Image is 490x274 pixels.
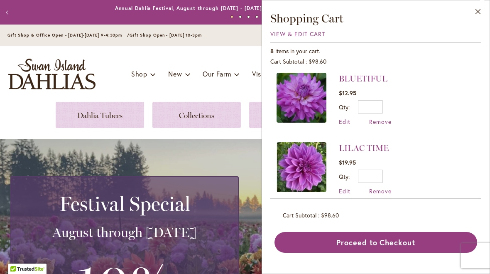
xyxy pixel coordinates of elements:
[8,59,96,89] a: store logo
[277,142,326,195] a: LILAC TIME
[270,57,304,65] span: Cart Subtotal
[369,187,392,195] a: Remove
[277,73,326,123] img: BLUETIFUL
[270,30,325,38] a: View & Edit Cart
[203,69,231,78] span: Our Farm
[339,74,387,84] a: BLUETIFUL
[339,118,350,126] a: Edit
[255,15,258,18] button: 4 of 4
[339,143,389,153] a: LILAC TIME
[339,173,350,180] label: Qty
[277,142,326,192] img: LILAC TIME
[283,211,316,219] span: Cart Subtotal
[252,69,276,78] span: Visit Us
[275,47,320,55] span: items in your cart.
[339,103,350,111] label: Qty
[21,192,228,215] h2: Festival Special
[239,15,242,18] button: 2 of 4
[130,32,202,38] span: Gift Shop Open - [DATE] 10-3pm
[339,158,356,166] span: $19.95
[168,69,182,78] span: New
[270,11,343,25] span: Shopping Cart
[309,57,326,65] span: $98.60
[115,5,375,11] a: Annual Dahlia Festival, August through [DATE] - [DATE] through [DATE] (And [DATE]) 9-am5:30pm
[369,118,392,126] a: Remove
[21,224,228,241] h3: August through [DATE]
[321,211,339,219] span: $98.60
[270,47,274,55] span: 8
[339,89,356,97] span: $12.95
[131,69,147,78] span: Shop
[339,187,350,195] a: Edit
[230,15,233,18] button: 1 of 4
[7,32,130,38] span: Gift Shop & Office Open - [DATE]-[DATE] 9-4:30pm /
[274,232,477,253] button: Proceed to Checkout
[277,73,326,126] a: BLUETIFUL
[247,15,250,18] button: 3 of 4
